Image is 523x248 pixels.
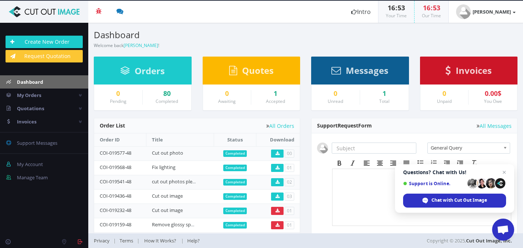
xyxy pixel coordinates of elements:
[17,92,41,98] span: My Orders
[477,123,512,129] a: All Messages
[124,42,158,48] a: [PERSON_NAME]
[484,98,502,104] small: You Owe
[400,158,413,168] div: Justify
[317,143,328,154] img: user_default.jpg
[6,36,83,48] a: Create New Order
[467,158,481,168] div: Clear formatting
[430,3,433,12] span: :
[17,174,48,181] span: Manage Team
[116,237,137,244] a: Terms
[229,69,274,75] a: Quotes
[100,122,125,129] span: Order List
[156,98,178,104] small: Completed
[331,69,388,75] a: Messages
[17,79,43,85] span: Dashboard
[431,197,487,204] span: Chat with Cut Out Image
[403,169,506,175] span: Questions? Chat with Us!
[266,98,285,104] small: Accepted
[110,98,127,104] small: Pending
[223,208,247,214] span: Completed
[386,12,407,19] small: Your Time
[456,64,492,76] span: Invoices
[388,3,395,12] span: 16
[379,98,389,104] small: Total
[456,4,471,19] img: user_default.jpg
[120,69,165,76] a: Orders
[317,122,372,129] span: Support Form
[366,90,403,97] div: 1
[223,179,247,186] span: Completed
[94,42,159,48] small: Welcome back !
[242,64,274,76] span: Quotes
[100,193,131,199] a: COI-019436-48
[100,90,137,97] a: 0
[100,207,131,213] a: COI-019232-48
[223,222,247,229] span: Completed
[492,219,514,241] a: Open chat
[223,193,247,200] span: Completed
[94,133,146,146] th: Order ID
[414,158,427,168] div: Bullet list
[422,12,441,19] small: Our Time
[332,169,511,226] iframe: Rich Text Area. Press ALT-F9 for menu. Press ALT-F10 for toolbar. Press ALT-0 for help
[209,90,246,97] a: 0
[431,143,500,152] span: General Query
[433,3,440,12] span: 53
[17,105,44,112] span: Quotations
[17,140,57,146] span: Support Messages
[427,158,440,168] div: Numbered list
[403,181,465,186] span: Support is Online.
[466,237,512,244] a: Cut Out Image, Inc.
[338,122,358,129] span: Request
[223,165,247,171] span: Completed
[218,98,236,104] small: Awaiting
[135,65,165,77] span: Orders
[152,207,183,213] a: Cut out image
[333,158,346,168] div: Bold
[437,98,452,104] small: Unpaid
[398,3,405,12] span: 53
[94,233,376,248] div: | | |
[17,161,43,168] span: My Account
[257,90,294,97] a: 1
[449,1,523,23] a: [PERSON_NAME]
[426,90,463,97] a: 0
[100,150,131,156] a: COI-019577-48
[144,237,176,244] span: How It Works?
[152,164,175,170] a: Fix lighting
[373,158,387,168] div: Align center
[344,1,378,23] a: Intro
[6,6,83,17] img: Cut Out Image
[100,178,131,185] a: COI-019541-48
[94,30,300,40] h3: Dashboard
[423,3,430,12] span: 16
[360,158,373,168] div: Align left
[94,237,113,244] a: Privacy
[346,64,388,76] span: Messages
[100,164,131,170] a: COI-019568-48
[17,118,36,125] span: Invoices
[403,194,506,208] span: Chat with Cut Out Image
[256,133,300,146] th: Download
[6,50,83,62] a: Request Quotation
[139,237,181,244] a: How It Works?
[445,69,492,75] a: Invoices
[395,3,398,12] span: :
[427,237,512,244] span: Copyright © 2025,
[100,221,131,228] a: COI-019159-48
[453,158,467,168] div: Increase indent
[214,133,256,146] th: Status
[473,8,511,15] strong: [PERSON_NAME]
[146,133,214,146] th: Title
[148,90,186,97] a: 80
[328,98,343,104] small: Unread
[152,150,183,156] a: Cut out photo
[317,90,354,97] a: 0
[332,143,416,154] input: Subject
